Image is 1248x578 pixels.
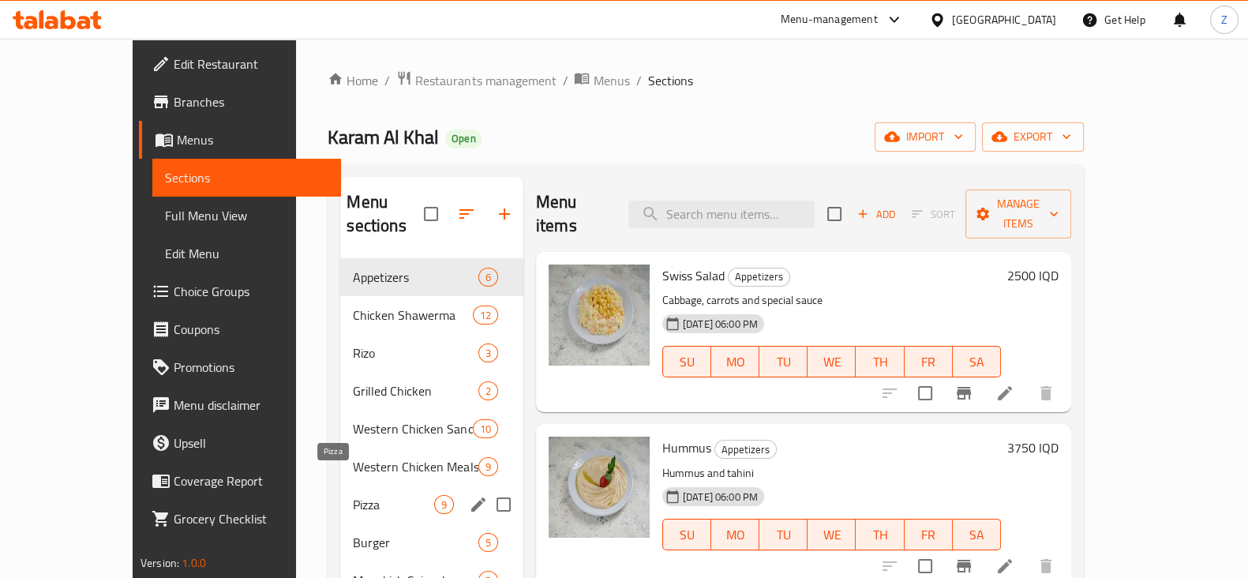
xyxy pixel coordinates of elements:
button: Branch-specific-item [945,374,983,412]
span: WE [814,524,849,546]
button: SA [953,519,1001,550]
h6: 2500 IQD [1007,265,1059,287]
button: WE [808,519,856,550]
span: WE [814,351,849,373]
span: Grilled Chicken [353,381,478,400]
a: Home [328,71,378,90]
span: Appetizers [715,441,776,459]
a: Edit menu item [995,557,1014,576]
span: Z [1221,11,1227,28]
span: Open [445,132,482,145]
span: 9 [435,497,453,512]
button: delete [1027,374,1065,412]
span: 1.0.0 [182,553,206,573]
span: Sections [165,168,328,187]
span: Restaurants management [415,71,556,90]
span: Branches [174,92,328,111]
button: edit [467,493,490,516]
button: TU [759,519,808,550]
span: TU [766,524,801,546]
span: FR [911,524,946,546]
a: Menu disclaimer [139,386,341,424]
button: WE [808,346,856,377]
span: Full Menu View [165,206,328,225]
h6: 3750 IQD [1007,437,1059,459]
div: Chicken Shawerma [353,306,472,325]
a: Edit menu item [995,384,1014,403]
div: Western Chicken Sandwich [353,419,472,438]
input: search [628,201,815,228]
div: Pizza9edit [340,486,523,524]
span: TU [766,351,801,373]
button: SU [662,519,711,550]
div: Grilled Chicken2 [340,372,523,410]
span: Sections [647,71,692,90]
span: 6 [479,270,497,285]
div: Appetizers6 [340,258,523,296]
a: Menus [139,121,341,159]
div: Open [445,129,482,148]
span: Edit Menu [165,244,328,263]
span: Appetizers [729,268,789,286]
span: [DATE] 06:00 PM [676,490,764,505]
span: SU [669,351,705,373]
span: Select section first [901,202,965,227]
span: Coverage Report [174,471,328,490]
button: import [875,122,976,152]
span: Version: [141,553,179,573]
img: Hummus [549,437,650,538]
span: Coupons [174,320,328,339]
span: [DATE] 06:00 PM [676,317,764,332]
div: Burger5 [340,524,523,561]
span: SA [959,351,995,373]
a: Choice Groups [139,272,341,310]
div: items [473,306,498,325]
span: MO [718,351,753,373]
span: Burger [353,533,478,552]
span: Swiss Salad [662,264,725,287]
button: TH [856,519,904,550]
span: Manage items [978,194,1059,234]
span: 2 [479,384,497,399]
span: FR [911,351,946,373]
button: FR [905,519,953,550]
div: items [478,343,498,362]
a: Coverage Report [139,462,341,500]
button: Manage items [965,190,1071,238]
span: export [995,127,1071,147]
span: Upsell [174,433,328,452]
div: items [478,457,498,476]
a: Promotions [139,348,341,386]
li: / [635,71,641,90]
button: MO [711,519,759,550]
span: Choice Groups [174,282,328,301]
span: SA [959,524,995,546]
span: Hummus [662,436,711,460]
span: Rizo [353,343,478,362]
span: Menu disclaimer [174,396,328,415]
button: MO [711,346,759,377]
a: Edit Restaurant [139,45,341,83]
a: Sections [152,159,341,197]
span: Select all sections [414,197,448,231]
span: 9 [479,460,497,475]
button: Add [851,202,901,227]
div: items [478,533,498,552]
div: Western Chicken Sandwich10 [340,410,523,448]
span: 5 [479,535,497,550]
p: Hummus and tahini [662,464,1001,483]
span: import [887,127,963,147]
h2: Menu items [536,190,609,238]
div: Rizo3 [340,334,523,372]
span: Add item [851,202,901,227]
a: Coupons [139,310,341,348]
p: Cabbage, carrots and special sauce [662,291,1001,310]
div: Appetizers [728,268,790,287]
a: Menus [574,70,629,91]
div: Menu-management [781,10,878,29]
span: TH [862,524,898,546]
div: items [473,419,498,438]
div: items [478,381,498,400]
span: Pizza [353,495,433,514]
